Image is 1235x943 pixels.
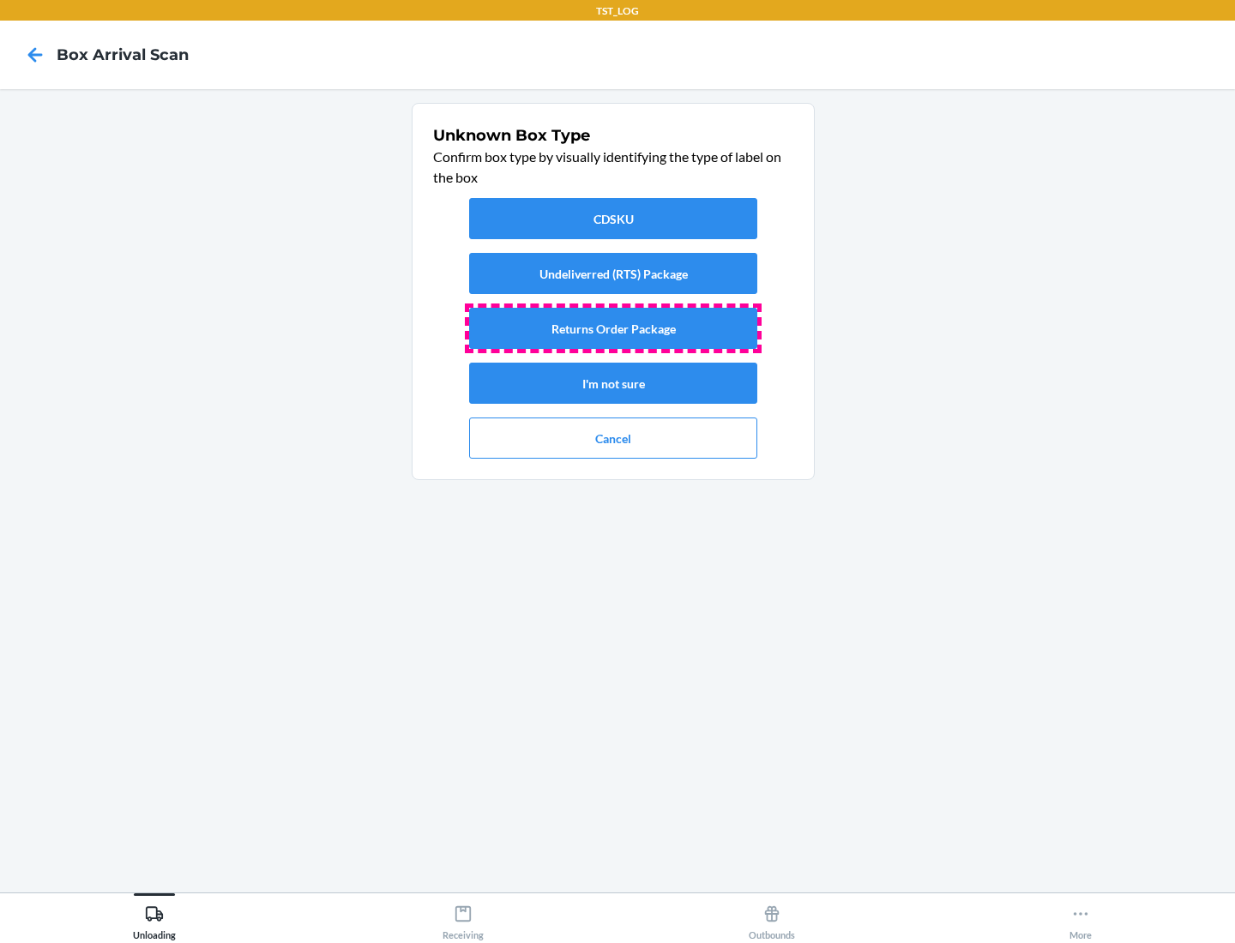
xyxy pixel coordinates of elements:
[309,893,617,940] button: Receiving
[617,893,926,940] button: Outbounds
[469,198,757,239] button: CDSKU
[433,147,793,188] p: Confirm box type by visually identifying the type of label on the box
[469,308,757,349] button: Returns Order Package
[443,898,484,940] div: Receiving
[133,898,176,940] div: Unloading
[596,3,639,19] p: TST_LOG
[926,893,1235,940] button: More
[469,363,757,404] button: I'm not sure
[57,44,189,66] h4: Box Arrival Scan
[469,253,757,294] button: Undeliverred (RTS) Package
[469,417,757,459] button: Cancel
[749,898,795,940] div: Outbounds
[433,124,793,147] h1: Unknown Box Type
[1069,898,1092,940] div: More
